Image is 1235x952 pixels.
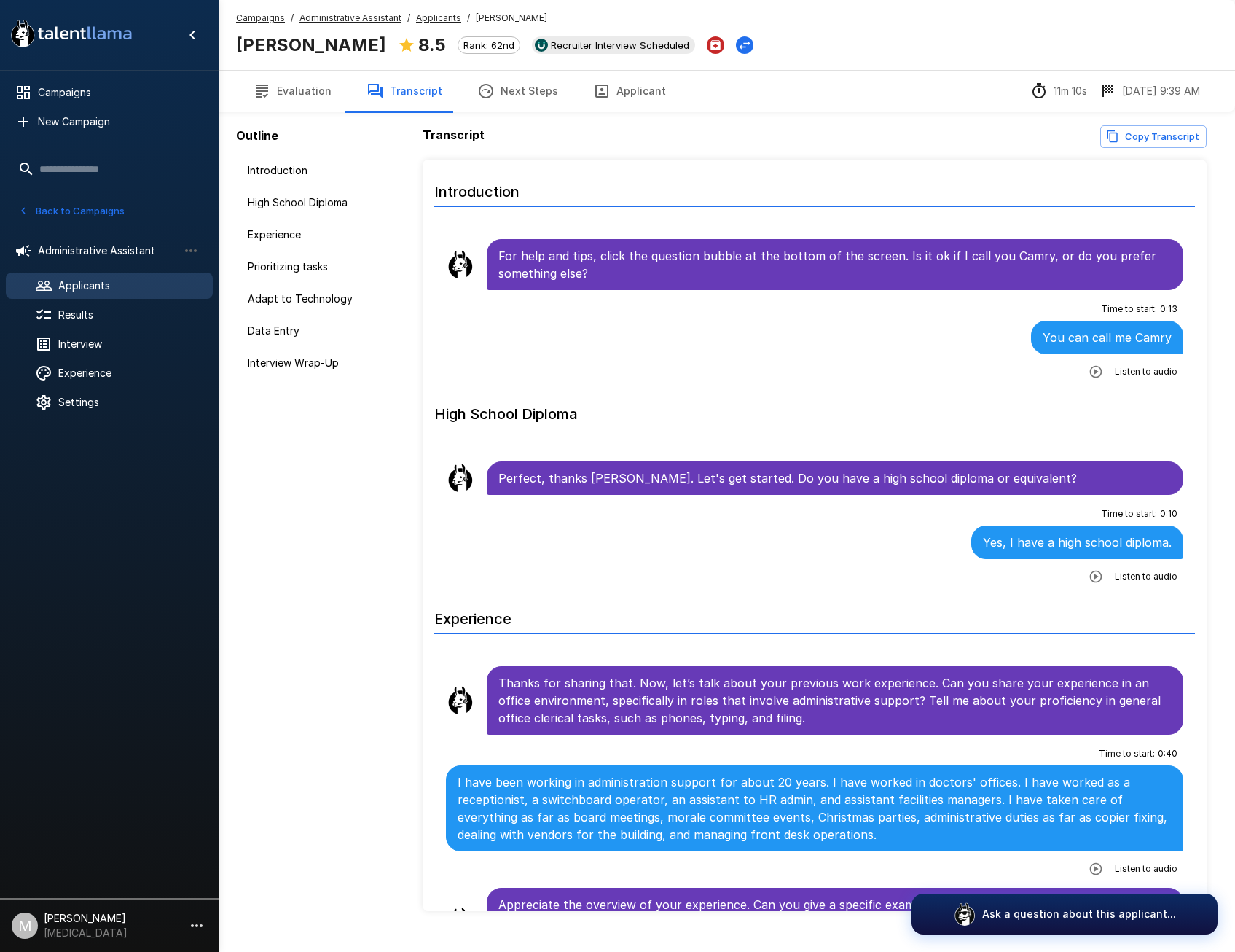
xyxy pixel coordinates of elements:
img: llama_clean.png [446,908,475,937]
span: Rank: 62nd [458,39,520,51]
span: Time to start : [1099,746,1155,761]
span: Experience [248,227,393,242]
button: Ask a question about this applicant... [911,894,1218,935]
span: Listen to audio [1115,364,1177,379]
img: logo_glasses@2x.png [953,902,976,926]
button: Copy transcript [1100,125,1207,148]
div: Adapt to Technology [236,286,405,312]
b: 8.5 [418,34,446,55]
p: Perfect, thanks [PERSON_NAME]. Let's get started. Do you have a high school diploma or equivalent? [498,469,1172,487]
div: The date and time when the interview was completed [1099,82,1200,100]
span: 0 : 40 [1158,746,1177,761]
span: [PERSON_NAME] [476,11,547,26]
h6: Experience [434,596,1195,634]
span: 0 : 13 [1160,302,1177,316]
p: Ask a question about this applicant... [982,907,1176,921]
b: [PERSON_NAME] [236,34,386,55]
p: Yes, I have a high school diploma. [983,534,1172,551]
div: View profile in UKG [532,36,695,54]
span: Interview Wrap-Up [248,356,393,370]
button: Archive Applicant [707,36,724,54]
p: 11m 10s [1054,84,1087,98]
button: Transcript [349,71,460,112]
button: Change Stage [736,36,753,54]
span: 0 : 10 [1160,507,1177,521]
span: High School Diploma [248,195,393,210]
p: For help and tips, click the question bubble at the bottom of the screen. Is it ok if I call you ... [498,247,1172,282]
span: / [467,11,470,26]
div: Introduction [236,157,405,184]
img: llama_clean.png [446,464,475,493]
img: ukg_logo.jpeg [535,39,548,52]
span: Recruiter Interview Scheduled [545,39,695,51]
span: Prioritizing tasks [248,260,393,274]
u: Applicants [416,12,461,23]
div: Interview Wrap-Up [236,350,405,376]
span: Listen to audio [1115,569,1177,584]
span: Adapt to Technology [248,292,393,306]
p: I have been working in administration support for about 20 years. I have worked in doctors' offic... [458,773,1172,843]
p: [DATE] 9:39 AM [1122,84,1200,98]
span: Data Entry [248,324,393,338]
p: Thanks for sharing that. Now, let’s talk about your previous work experience. Can you share your ... [498,674,1172,727]
div: Experience [236,222,405,248]
span: Time to start : [1101,302,1157,316]
img: llama_clean.png [446,250,475,279]
span: Listen to audio [1115,862,1177,876]
button: Evaluation [236,71,349,112]
span: Introduction [248,163,393,178]
img: llama_clean.png [446,686,475,715]
span: / [407,11,410,26]
h6: High School Diploma [434,391,1195,429]
b: Outline [236,128,278,143]
span: / [291,11,294,26]
button: Applicant [576,71,683,112]
span: Time to start : [1101,507,1157,521]
u: Campaigns [236,12,285,23]
u: Administrative Assistant [299,12,401,23]
p: You can call me Camry [1043,329,1172,346]
h6: Introduction [434,168,1195,207]
p: Appreciate the overview of your experience. Can you give a specific example of a time when you ha... [498,896,1172,948]
button: Next Steps [460,71,576,112]
div: High School Diploma [236,190,405,216]
b: Transcript [423,128,485,142]
div: Data Entry [236,318,405,344]
div: The time between starting and completing the interview [1030,82,1087,100]
div: Prioritizing tasks [236,254,405,280]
